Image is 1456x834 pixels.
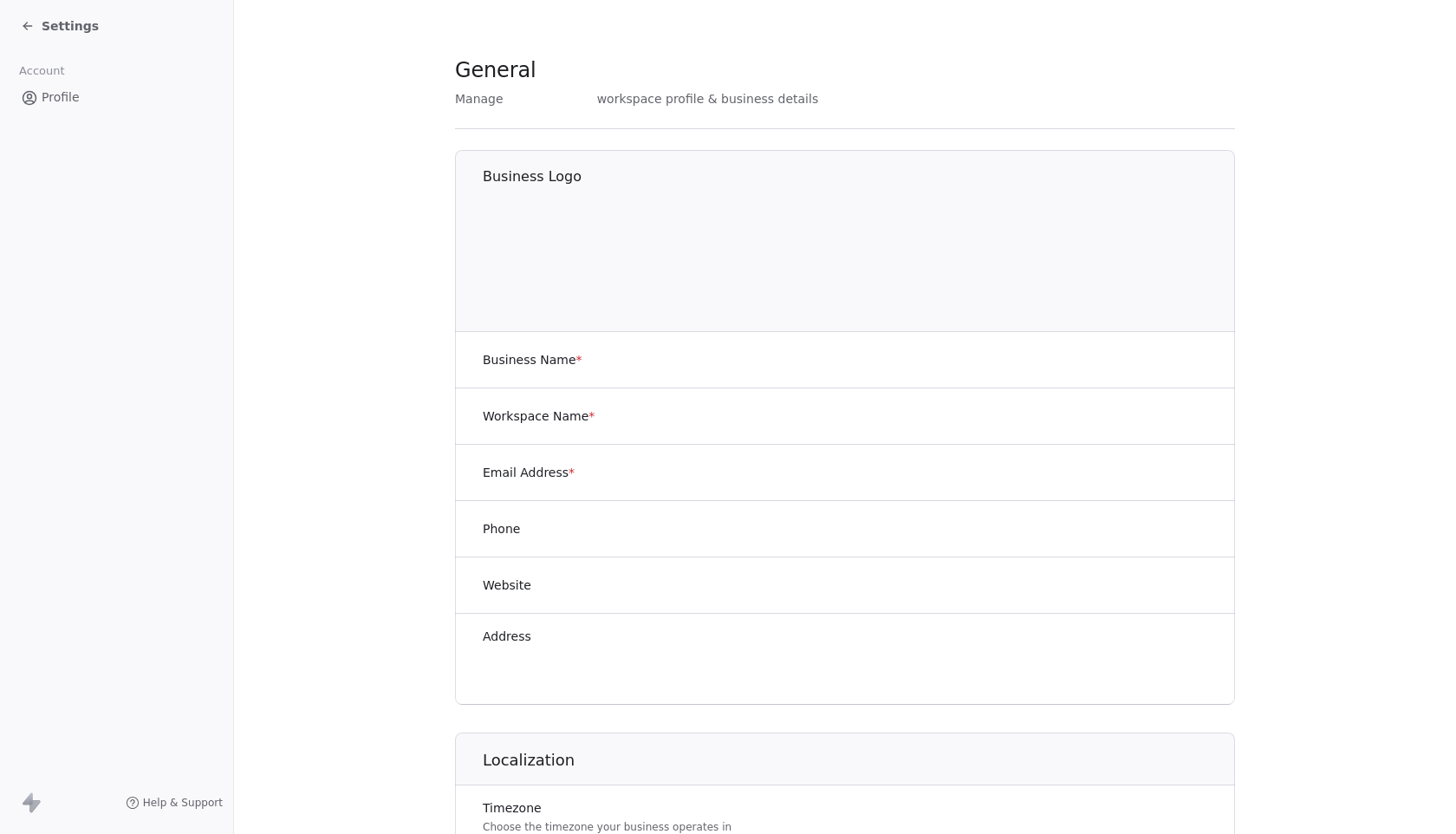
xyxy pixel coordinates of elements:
span: Manage [455,90,504,108]
label: Business Name [483,351,582,368]
span: Profile [42,88,80,107]
span: Settings [42,17,99,35]
label: Workspace Name [483,407,595,425]
label: Website [483,577,531,594]
h1: Localization [483,750,1236,771]
a: Help & Support [126,796,223,810]
a: Settings [21,17,99,35]
span: Help & Support [143,796,223,810]
p: Choose the timezone your business operates in [483,820,731,834]
span: Account [11,58,72,84]
span: workspace profile & business details [597,90,819,108]
a: Profile [14,83,219,112]
label: Timezone [483,799,731,817]
label: Email Address [483,464,575,481]
span: General [455,57,536,83]
label: Phone [483,520,520,538]
h1: Business Logo [483,167,1236,186]
label: Address [483,628,531,645]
